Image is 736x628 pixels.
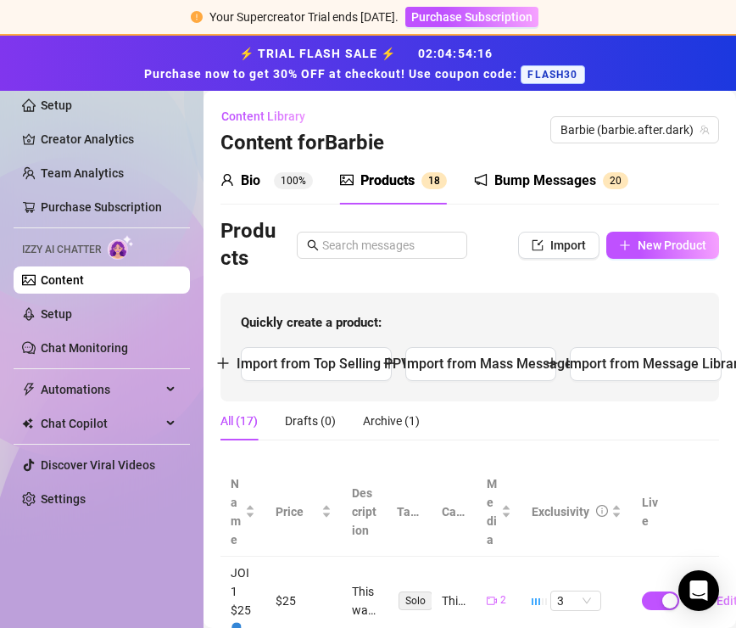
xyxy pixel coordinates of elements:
img: Chat Copilot [22,418,33,429]
span: plus [545,356,559,370]
th: Name [220,468,265,557]
span: search [307,239,319,251]
span: info-circle [596,505,608,517]
span: user [220,173,234,187]
span: plus [216,356,230,370]
th: Price [265,468,342,557]
button: Import [518,232,599,259]
span: 1 [428,175,434,187]
span: exclamation-circle [191,11,203,23]
span: picture [340,173,354,187]
span: Your Supercreator Trial ends [DATE]. [209,10,399,24]
a: Creator Analytics [41,126,176,153]
span: team [700,125,710,135]
a: Setup [41,98,72,112]
strong: Quickly create a product: [241,315,382,330]
div: Bio [241,171,260,191]
span: Chat Copilot [41,410,161,437]
span: Purchase Subscription [411,10,532,24]
input: Search messages [322,236,457,255]
span: Price [276,502,318,521]
span: Solo [399,592,432,610]
a: Purchase Subscription [405,10,538,24]
div: Archive (1) [363,412,420,430]
button: Import from Message Library [570,347,721,381]
button: New Product [606,232,719,259]
span: FLASH30 [521,65,584,84]
span: import [532,239,544,251]
th: Media [477,468,521,557]
h3: Products [220,218,276,272]
h3: Content for Barbie [220,130,384,157]
span: 2 [500,592,506,608]
div: Products [360,171,415,191]
sup: 20 [603,172,628,189]
span: Izzy AI Chatter [22,242,101,258]
span: 3 [557,592,594,610]
span: 02 : 04 : 54 : 16 [418,47,493,60]
th: Caption Example [432,468,477,557]
a: Setup [41,307,72,321]
sup: 100% [274,172,313,189]
th: Description [342,468,387,557]
span: thunderbolt [22,383,36,396]
span: plus [619,239,631,251]
div: Drafts (0) [285,412,336,430]
div: Exclusivity [532,502,589,521]
a: Discover Viral Videos [41,458,155,472]
div: Bump Messages [494,171,596,191]
div: All (17) [220,412,258,430]
span: Import from Mass Messages [403,356,579,372]
span: Automations [41,376,161,403]
span: Media [487,474,498,549]
span: Import [550,238,586,252]
a: Content [41,273,84,287]
th: Live [632,468,674,557]
button: Purchase Subscription [405,7,538,27]
a: Team Analytics [41,166,124,180]
span: 0 [616,175,622,187]
button: Import from Top Selling PPVs [241,347,392,381]
span: Content Library [221,109,305,123]
span: 8 [434,175,440,187]
div: This was my first JOI video!! Let me talk to you through your nut baby. I was so nervous to make ... [352,582,376,620]
img: AI Chatter [108,235,134,260]
span: Import from Top Selling PPVs [237,356,416,372]
strong: Purchase now to get 30% OFF at checkout! Use coupon code: [144,67,521,81]
span: Barbie (barbie.after.dark) [560,117,709,143]
strong: ⚡ TRIAL FLASH SALE ⚡ [144,47,591,81]
div: This was my first JOI video!! 🤪 Let me talk to you through your nut baby.💦 I was so nervous to ma... [442,592,466,610]
span: Name [231,474,242,549]
a: Purchase Subscription [41,200,162,214]
sup: 18 [421,172,447,189]
a: Chat Monitoring [41,341,128,355]
span: video-camera [487,596,497,606]
a: Settings [41,492,86,506]
span: 2 [610,175,616,187]
span: plus [382,356,396,370]
div: Open Intercom Messenger [678,570,719,611]
th: Tags [387,468,432,557]
button: Content Library [220,103,319,130]
span: New Product [638,238,706,252]
span: notification [474,173,488,187]
button: Import from Mass Messages [405,347,556,381]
